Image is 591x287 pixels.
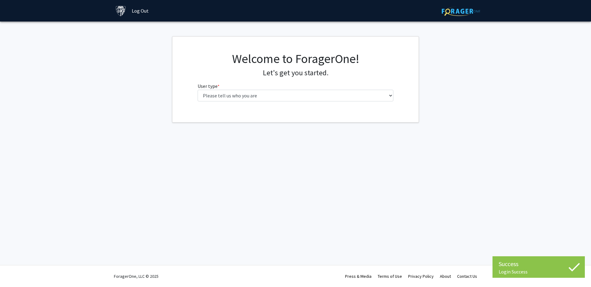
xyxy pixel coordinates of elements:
[198,51,394,66] h1: Welcome to ForagerOne!
[114,265,159,287] div: ForagerOne, LLC © 2025
[442,6,480,16] img: ForagerOne Logo
[345,273,372,279] a: Press & Media
[198,69,394,77] h4: Let's get you started.
[440,273,451,279] a: About
[499,259,579,269] div: Success
[457,273,477,279] a: Contact Us
[378,273,402,279] a: Terms of Use
[408,273,434,279] a: Privacy Policy
[499,269,579,275] div: Login Success
[115,6,126,16] img: Johns Hopkins University Logo
[198,82,219,90] label: User type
